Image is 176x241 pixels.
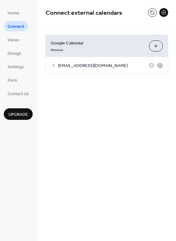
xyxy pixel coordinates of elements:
[8,64,24,70] span: Settings
[51,40,144,47] span: Google Calendar
[4,88,33,99] a: Contact Us
[4,48,25,58] a: Design
[8,77,17,84] span: Form
[4,8,23,18] a: Home
[58,63,149,69] span: [EMAIL_ADDRESS][DOMAIN_NAME]
[4,108,33,120] button: Upgrade
[8,23,24,30] span: Connect
[4,75,21,85] a: Form
[46,7,122,19] span: Connect external calendars
[8,50,21,57] span: Design
[4,21,28,31] a: Connect
[8,111,28,118] span: Upgrade
[51,48,63,52] span: Remove
[8,10,19,17] span: Home
[8,37,19,44] span: Views
[8,91,29,97] span: Contact Us
[4,34,23,45] a: Views
[4,61,28,72] a: Settings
